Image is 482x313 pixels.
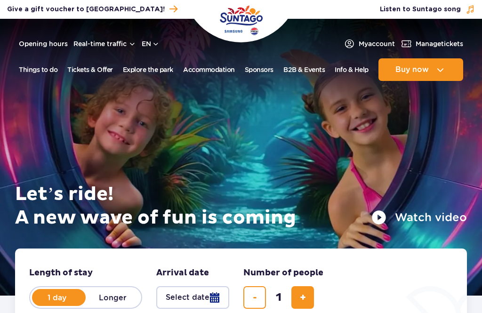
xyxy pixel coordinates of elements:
span: Manage tickets [416,39,463,48]
a: Give a gift voucher to [GEOGRAPHIC_DATA]! [7,3,177,16]
span: Number of people [243,267,323,279]
button: en [142,39,160,48]
input: number of tickets [267,286,290,309]
span: Length of stay [29,267,93,279]
button: add ticket [291,286,314,309]
label: 1 day [30,288,84,307]
a: Opening hours [19,39,68,48]
button: Real-time traffic [73,40,136,48]
button: Select date [156,286,229,309]
span: Give a gift voucher to [GEOGRAPHIC_DATA]! [7,5,165,14]
a: B2B & Events [283,58,325,81]
span: Buy now [395,65,429,74]
h1: Let’s ride! A new wave of fun is coming [15,183,467,230]
span: Arrival date [156,267,209,279]
label: Longer [86,288,139,307]
button: Buy now [378,58,463,81]
button: remove ticket [243,286,266,309]
a: Accommodation [183,58,235,81]
a: Things to do [19,58,57,81]
button: Listen to Suntago song [380,5,475,14]
a: Managetickets [401,38,463,49]
span: My account [359,39,395,48]
button: Watch video [371,210,467,225]
a: Info & Help [335,58,369,81]
a: Sponsors [245,58,273,81]
a: Explore the park [123,58,173,81]
a: Myaccount [344,38,395,49]
span: Listen to Suntago song [380,5,461,14]
a: Tickets & Offer [67,58,113,81]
